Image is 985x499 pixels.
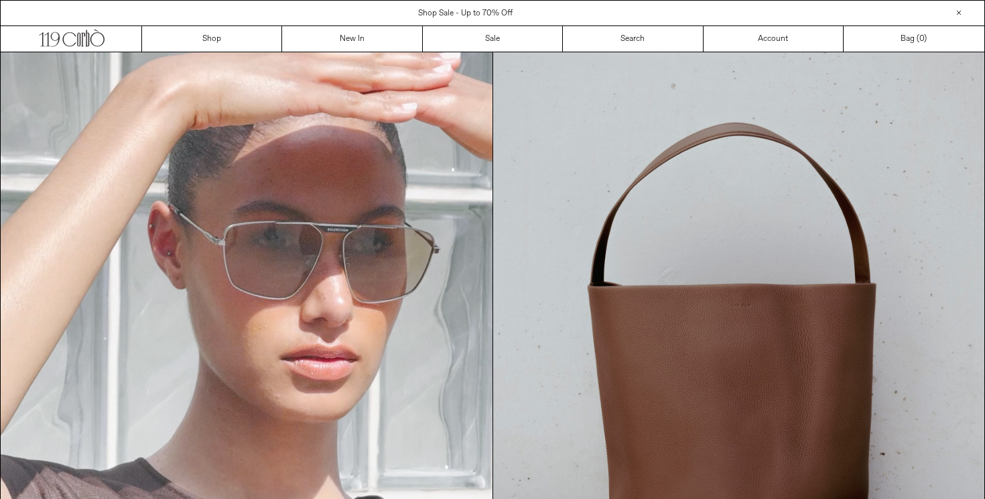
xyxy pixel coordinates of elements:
[418,8,513,19] a: Shop Sale - Up to 70% Off
[563,26,703,52] a: Search
[919,34,924,44] span: 0
[423,26,563,52] a: Sale
[704,26,844,52] a: Account
[919,33,927,45] span: )
[282,26,422,52] a: New In
[142,26,282,52] a: Shop
[844,26,984,52] a: Bag ()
